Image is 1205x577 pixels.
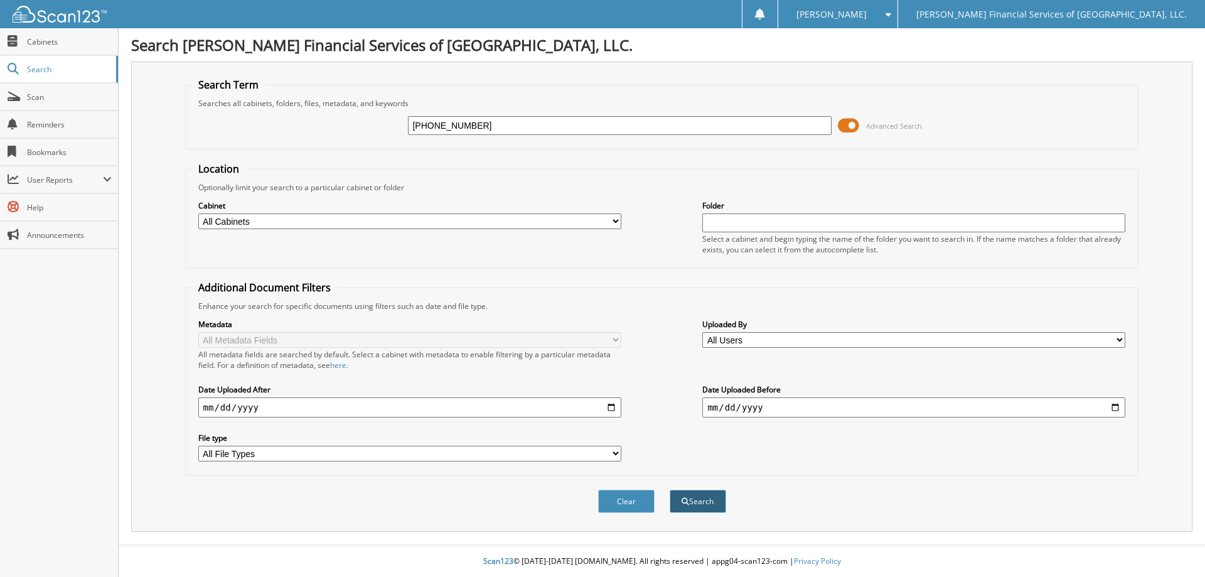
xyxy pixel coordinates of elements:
[796,11,867,18] span: [PERSON_NAME]
[27,147,112,158] span: Bookmarks
[916,11,1187,18] span: [PERSON_NAME] Financial Services of [GEOGRAPHIC_DATA], LLC.
[192,78,265,92] legend: Search Term
[483,556,513,566] span: Scan123
[702,319,1125,330] label: Uploaded By
[198,349,621,370] div: All metadata fields are searched by default. Select a cabinet with metadata to enable filtering b...
[27,202,112,213] span: Help
[27,119,112,130] span: Reminders
[670,490,726,513] button: Search
[702,234,1125,255] div: Select a cabinet and begin typing the name of the folder you want to search in. If the name match...
[27,175,103,185] span: User Reports
[702,397,1125,418] input: end
[198,319,621,330] label: Metadata
[27,64,110,75] span: Search
[27,92,112,102] span: Scan
[198,200,621,211] label: Cabinet
[192,301,1132,311] div: Enhance your search for specific documents using filters such as date and file type.
[192,98,1132,109] div: Searches all cabinets, folders, files, metadata, and keywords
[192,162,245,176] legend: Location
[598,490,655,513] button: Clear
[27,230,112,240] span: Announcements
[13,6,107,23] img: scan123-logo-white.svg
[27,36,112,47] span: Cabinets
[702,200,1125,211] label: Folder
[192,182,1132,193] div: Optionally limit your search to a particular cabinet or folder
[192,281,337,294] legend: Additional Document Filters
[131,35,1192,55] h1: Search [PERSON_NAME] Financial Services of [GEOGRAPHIC_DATA], LLC.
[866,121,922,131] span: Advanced Search
[119,546,1205,577] div: © [DATE]-[DATE] [DOMAIN_NAME]. All rights reserved | appg04-scan123-com |
[702,384,1125,395] label: Date Uploaded Before
[198,397,621,418] input: start
[198,384,621,395] label: Date Uploaded After
[1142,517,1205,577] iframe: Chat Widget
[198,433,621,443] label: File type
[794,556,841,566] a: Privacy Policy
[330,360,346,370] a: here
